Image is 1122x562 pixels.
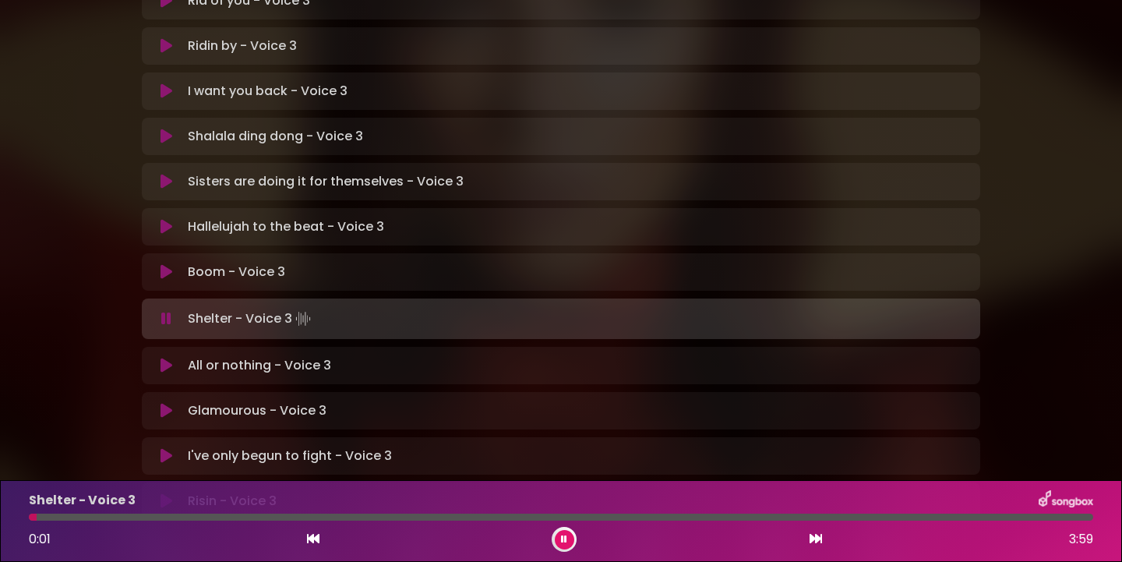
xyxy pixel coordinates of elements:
p: Hallelujah to the beat - Voice 3 [188,217,384,236]
p: All or nothing - Voice 3 [188,356,331,375]
span: 0:01 [29,530,51,548]
p: Boom - Voice 3 [188,263,285,281]
p: Shalala ding dong - Voice 3 [188,127,363,146]
p: I want you back - Voice 3 [188,82,348,101]
span: 3:59 [1069,530,1093,549]
p: Glamourous - Voice 3 [188,401,326,420]
p: Shelter - Voice 3 [188,308,314,330]
p: Ridin by - Voice 3 [188,37,297,55]
img: waveform4.gif [292,308,314,330]
p: I've only begun to fight - Voice 3 [188,447,392,465]
p: Sisters are doing it for themselves - Voice 3 [188,172,464,191]
img: songbox-logo-white.png [1039,490,1093,511]
p: Shelter - Voice 3 [29,491,136,510]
